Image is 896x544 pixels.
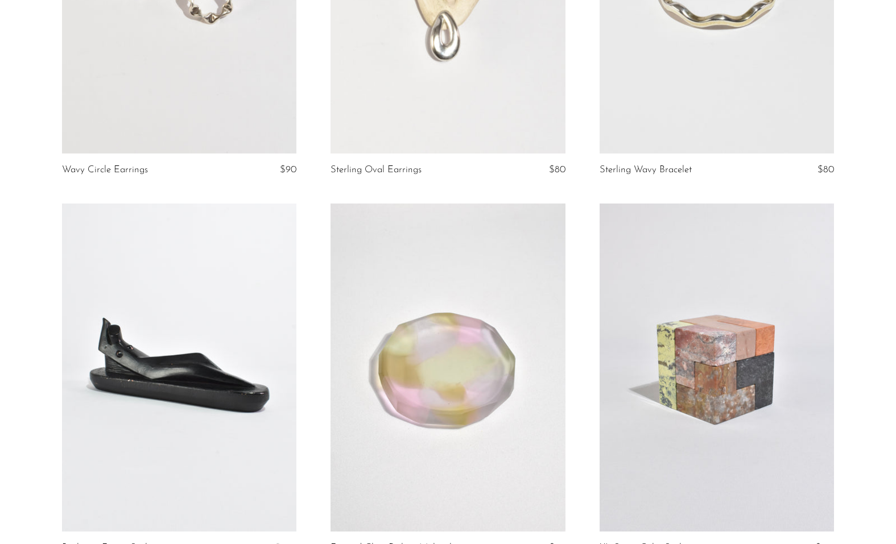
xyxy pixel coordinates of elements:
[600,165,692,175] a: Sterling Wavy Bracelet
[549,165,565,175] span: $80
[280,165,296,175] span: $90
[62,165,148,175] a: Wavy Circle Earrings
[817,165,834,175] span: $80
[331,165,422,175] a: Sterling Oval Earrings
